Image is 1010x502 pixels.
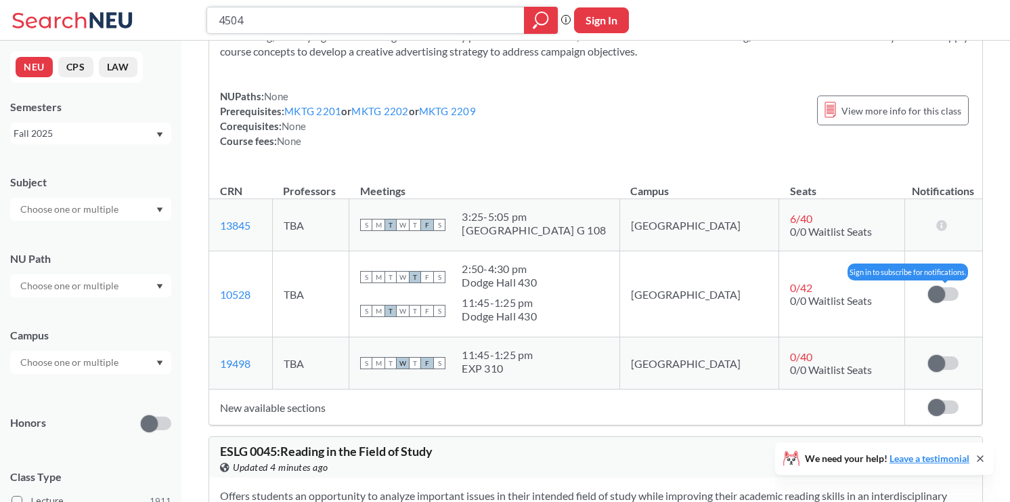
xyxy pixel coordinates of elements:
[462,276,537,289] div: Dodge Hall 430
[419,105,476,117] a: MKTG 2209
[360,305,372,317] span: S
[10,198,171,221] div: Dropdown arrow
[619,251,778,337] td: [GEOGRAPHIC_DATA]
[790,212,812,225] span: 6 / 40
[397,271,409,283] span: W
[360,219,372,231] span: S
[433,305,445,317] span: S
[360,357,372,369] span: S
[841,102,961,119] span: View more info for this class
[10,100,171,114] div: Semesters
[220,219,250,232] a: 13845
[58,57,93,77] button: CPS
[397,219,409,231] span: W
[421,305,433,317] span: F
[220,184,242,198] div: CRN
[619,337,778,390] td: [GEOGRAPHIC_DATA]
[385,305,397,317] span: T
[779,170,905,199] th: Seats
[264,90,288,102] span: None
[397,305,409,317] span: W
[409,357,421,369] span: T
[156,207,163,213] svg: Dropdown arrow
[574,7,629,33] button: Sign In
[462,262,537,276] div: 2:50 - 4:30 pm
[360,271,372,283] span: S
[421,219,433,231] span: F
[10,175,171,190] div: Subject
[10,469,171,484] span: Class Type
[462,348,533,362] div: 11:45 - 1:25 pm
[790,363,872,376] span: 0/0 Waitlist Seats
[16,57,53,77] button: NEU
[904,170,982,199] th: Notifications
[272,251,349,337] td: TBA
[372,271,385,283] span: M
[10,351,171,374] div: Dropdown arrow
[220,89,476,148] div: NUPaths: Prerequisites: or or Corequisites: Course fees:
[14,278,127,294] input: Choose one or multiple
[433,219,445,231] span: S
[10,415,46,431] p: Honors
[10,251,171,266] div: NU Path
[349,170,620,199] th: Meetings
[421,357,433,369] span: F
[421,271,433,283] span: F
[397,357,409,369] span: W
[282,120,306,132] span: None
[790,281,812,294] span: 0 / 42
[10,123,171,144] div: Fall 2025Dropdown arrow
[14,201,127,217] input: Choose one or multiple
[385,357,397,369] span: T
[351,105,408,117] a: MKTG 2202
[156,284,163,289] svg: Dropdown arrow
[462,224,606,237] div: [GEOGRAPHIC_DATA] G 108
[372,219,385,231] span: M
[209,390,904,425] td: New available sections
[277,135,301,147] span: None
[790,225,872,238] span: 0/0 Waitlist Seats
[10,328,171,343] div: Campus
[890,453,969,464] a: Leave a testimonial
[790,350,812,363] span: 0 / 40
[284,105,341,117] a: MKTG 2201
[524,7,558,34] div: magnifying glass
[220,444,433,459] span: ESLG 0045 : Reading in the Field of Study
[433,357,445,369] span: S
[409,219,421,231] span: T
[385,271,397,283] span: T
[99,57,137,77] button: LAW
[156,360,163,366] svg: Dropdown arrow
[462,296,537,310] div: 11:45 - 1:25 pm
[790,294,872,307] span: 0/0 Waitlist Seats
[233,460,328,475] span: Updated 4 minutes ago
[372,305,385,317] span: M
[805,454,969,463] span: We need your help!
[220,288,250,301] a: 10528
[462,362,533,375] div: EXP 310
[619,199,778,251] td: [GEOGRAPHIC_DATA]
[272,170,349,199] th: Professors
[156,132,163,138] svg: Dropdown arrow
[619,170,778,199] th: Campus
[220,357,250,370] a: 19498
[409,305,421,317] span: T
[433,271,445,283] span: S
[462,310,537,323] div: Dodge Hall 430
[272,337,349,390] td: TBA
[533,11,549,30] svg: magnifying glass
[14,126,155,141] div: Fall 2025
[10,274,171,297] div: Dropdown arrow
[462,210,606,224] div: 3:25 - 5:05 pm
[14,354,127,371] input: Choose one or multiple
[385,219,397,231] span: T
[409,271,421,283] span: T
[372,357,385,369] span: M
[217,9,514,32] input: Class, professor, course number, "phrase"
[272,199,349,251] td: TBA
